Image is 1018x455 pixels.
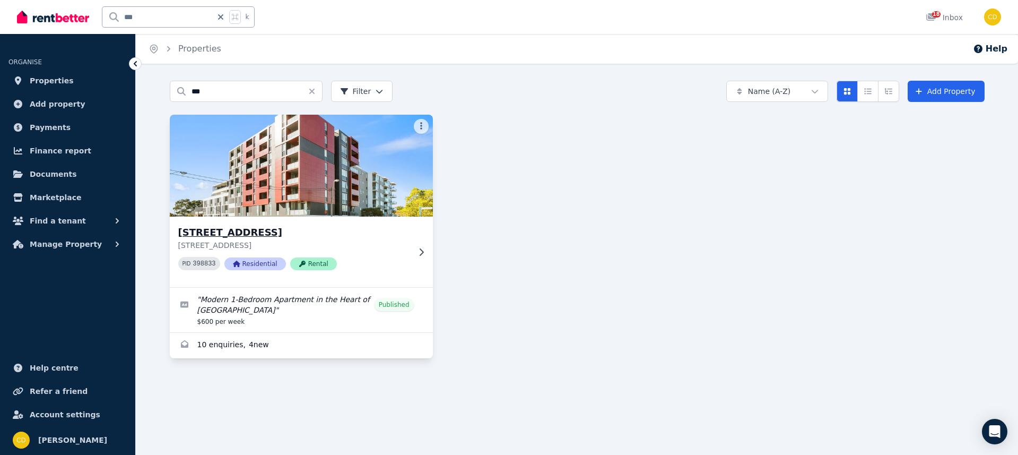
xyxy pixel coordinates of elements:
span: Help centre [30,362,79,374]
span: 18 [932,11,941,18]
p: [STREET_ADDRESS] [178,240,410,251]
button: Manage Property [8,234,127,255]
span: Name (A-Z) [748,86,791,97]
span: Payments [30,121,71,134]
span: Marketplace [30,191,81,204]
a: Help centre [8,357,127,379]
small: PID [182,261,191,267]
img: Chris Dimitropoulos [13,432,30,449]
code: 398833 [193,260,215,268]
span: ORGANISE [8,58,42,66]
span: Rental [290,257,337,270]
span: Find a tenant [30,214,86,227]
nav: Breadcrumb [136,34,234,64]
button: Clear search [308,81,323,102]
a: Account settings [8,404,127,425]
button: Expanded list view [878,81,899,102]
span: Documents [30,168,77,181]
img: RentBetter [17,9,89,25]
div: Inbox [926,12,963,23]
img: Chris Dimitropoulos [984,8,1001,25]
a: Properties [178,44,221,54]
span: k [245,13,249,21]
a: Add property [8,93,127,115]
button: Name (A-Z) [726,81,828,102]
a: Properties [8,70,127,91]
a: Payments [8,117,127,138]
span: Account settings [30,408,100,421]
button: Find a tenant [8,210,127,231]
span: Filter [340,86,371,97]
a: 315/308 Canterbury Rd, Canterbury[STREET_ADDRESS][STREET_ADDRESS]PID 398833ResidentialRental [170,115,433,287]
a: Marketplace [8,187,127,208]
img: 315/308 Canterbury Rd, Canterbury [163,112,439,219]
a: Refer a friend [8,381,127,402]
span: Properties [30,74,74,87]
a: Edit listing: Modern 1-Bedroom Apartment in the Heart of Canterbury [170,288,433,332]
a: Documents [8,164,127,185]
a: Enquiries for 315/308 Canterbury Rd, Canterbury [170,333,433,358]
div: Open Intercom Messenger [982,419,1007,444]
span: Refer a friend [30,385,88,398]
button: Compact list view [857,81,878,102]
span: Residential [224,257,286,270]
a: Finance report [8,140,127,161]
span: Finance report [30,144,91,157]
span: Manage Property [30,238,102,251]
a: Add Property [908,81,985,102]
button: Card view [837,81,858,102]
button: Help [973,42,1007,55]
div: View options [837,81,899,102]
button: More options [414,119,429,134]
h3: [STREET_ADDRESS] [178,225,410,240]
span: [PERSON_NAME] [38,434,107,447]
span: Add property [30,98,85,110]
button: Filter [331,81,393,102]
